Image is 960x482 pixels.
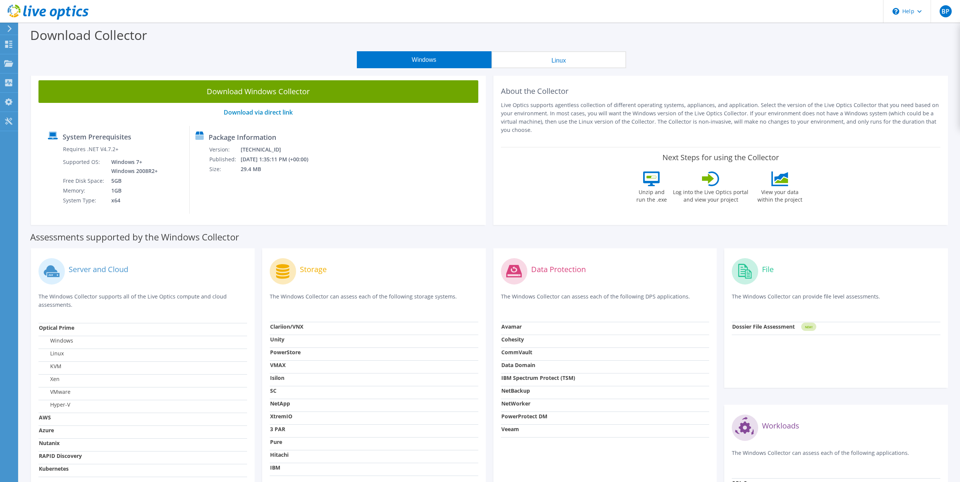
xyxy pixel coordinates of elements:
[753,186,807,204] label: View your data within the project
[39,337,73,344] label: Windows
[63,133,131,141] label: System Prerequisites
[39,350,64,357] label: Linux
[501,374,575,381] strong: IBM Spectrum Protect (TSM)
[501,292,710,308] p: The Windows Collector can assess each of the following DPS applications.
[270,336,284,343] strong: Unity
[501,349,532,356] strong: CommVault
[732,292,940,308] p: The Windows Collector can provide file level assessments.
[240,145,318,155] td: [TECHNICAL_ID]
[39,414,51,421] strong: AWS
[39,452,82,459] strong: RAPID Discovery
[501,336,524,343] strong: Cohesity
[209,145,240,155] td: Version:
[39,388,71,396] label: VMware
[501,361,535,369] strong: Data Domain
[270,349,301,356] strong: PowerStore
[762,422,799,430] label: Workloads
[38,292,247,309] p: The Windows Collector supports all of the Live Optics compute and cloud assessments.
[501,413,547,420] strong: PowerProtect DM
[673,186,749,204] label: Log into the Live Optics portal and view your project
[240,164,318,174] td: 29.4 MB
[106,157,159,176] td: Windows 7+ Windows 2008R2+
[501,323,522,330] strong: Avamar
[63,176,106,186] td: Free Disk Space:
[270,323,303,330] strong: Clariion/VNX
[39,427,54,434] strong: Azure
[270,387,276,394] strong: SC
[63,186,106,196] td: Memory:
[209,155,240,164] td: Published:
[357,51,492,68] button: Windows
[270,374,284,381] strong: Isilon
[501,387,530,394] strong: NetBackup
[270,464,280,471] strong: IBM
[39,439,60,447] strong: Nutanix
[501,101,941,134] p: Live Optics supports agentless collection of different operating systems, appliances, and applica...
[501,425,519,433] strong: Veeam
[69,266,128,273] label: Server and Cloud
[300,266,327,273] label: Storage
[30,233,239,241] label: Assessments supported by the Windows Collector
[732,449,940,464] p: The Windows Collector can assess each of the following applications.
[39,375,60,383] label: Xen
[762,266,774,273] label: File
[732,323,795,330] strong: Dossier File Assessment
[63,145,118,153] label: Requires .NET V4.7.2+
[270,361,286,369] strong: VMAX
[209,133,276,141] label: Package Information
[209,164,240,174] td: Size:
[63,157,106,176] td: Supported OS:
[270,413,292,420] strong: XtremIO
[501,87,941,96] h2: About the Collector
[270,400,290,407] strong: NetApp
[39,401,70,409] label: Hyper-V
[106,196,159,205] td: x64
[224,108,293,116] a: Download via direct link
[39,465,69,472] strong: Kubernetes
[892,8,899,15] svg: \n
[940,5,952,17] span: BP
[39,324,74,331] strong: Optical Prime
[270,425,285,433] strong: 3 PAR
[38,80,478,103] a: Download Windows Collector
[270,438,282,445] strong: Pure
[106,186,159,196] td: 1GB
[106,176,159,186] td: 5GB
[240,155,318,164] td: [DATE] 1:35:11 PM (+00:00)
[805,325,813,329] tspan: NEW!
[492,51,626,68] button: Linux
[270,451,289,458] strong: Hitachi
[531,266,586,273] label: Data Protection
[662,153,779,162] label: Next Steps for using the Collector
[634,186,669,204] label: Unzip and run the .exe
[30,26,147,44] label: Download Collector
[63,196,106,205] td: System Type:
[501,400,530,407] strong: NetWorker
[270,292,478,308] p: The Windows Collector can assess each of the following storage systems.
[39,363,61,370] label: KVM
